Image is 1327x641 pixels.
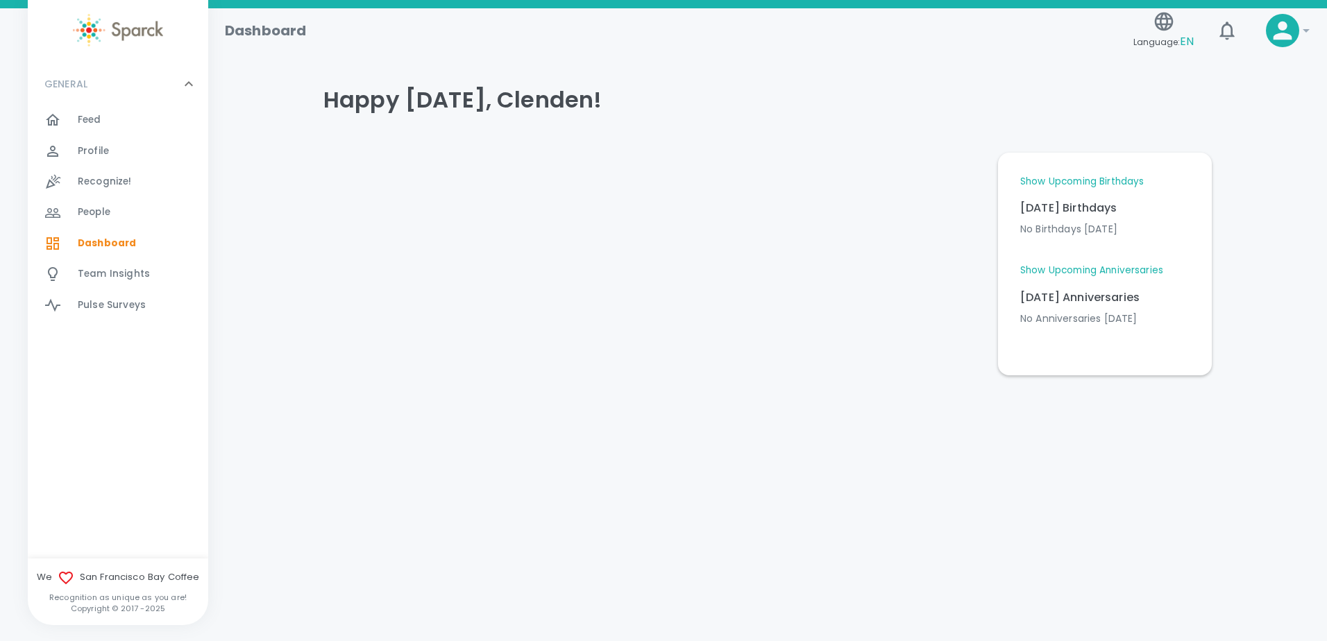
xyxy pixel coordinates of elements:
span: Team Insights [78,267,150,281]
h1: Dashboard [225,19,306,42]
span: Pulse Surveys [78,298,146,312]
p: GENERAL [44,77,87,91]
a: Profile [28,136,208,166]
p: No Anniversaries [DATE] [1020,311,1190,325]
span: Language: [1133,33,1194,51]
span: People [78,205,110,219]
p: [DATE] Anniversaries [1020,289,1190,306]
span: We San Francisco Bay Coffee [28,570,208,586]
a: Team Insights [28,259,208,289]
a: Feed [28,105,208,135]
span: Profile [78,144,109,158]
a: Sparck logo [28,14,208,46]
p: No Birthdays [DATE] [1020,222,1190,236]
img: Sparck logo [73,14,163,46]
h4: Happy [DATE], Clenden! [323,86,1212,114]
div: GENERAL [28,63,208,105]
span: Recognize! [78,175,132,189]
a: Pulse Surveys [28,290,208,320]
span: Dashboard [78,237,136,250]
p: Recognition as unique as you are! [28,592,208,603]
a: Show Upcoming Anniversaries [1020,264,1163,277]
a: People [28,197,208,228]
button: Language:EN [1128,6,1199,55]
span: EN [1180,33,1194,49]
a: Show Upcoming Birthdays [1020,175,1144,189]
div: GENERAL [28,105,208,326]
p: [DATE] Birthdays [1020,200,1190,216]
a: Recognize! [28,166,208,197]
span: Feed [78,113,101,127]
a: Dashboard [28,228,208,259]
p: Copyright © 2017 - 2025 [28,603,208,614]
